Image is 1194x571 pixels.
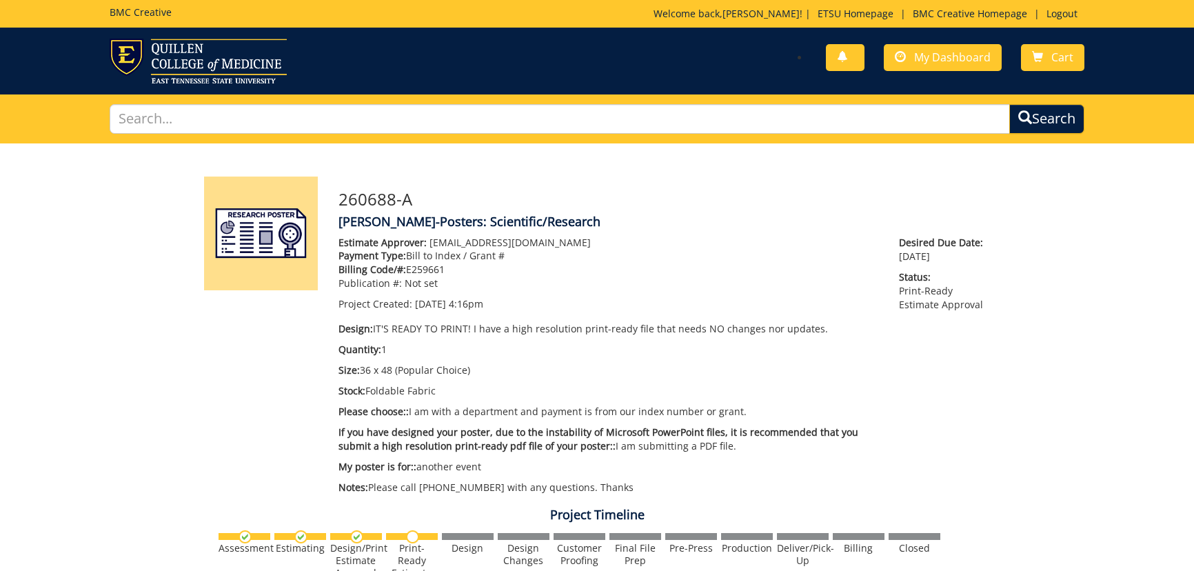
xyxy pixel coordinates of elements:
[338,460,878,474] p: another event
[899,270,990,284] span: Status:
[811,7,900,20] a: ETSU Homepage
[338,322,878,336] p: IT'S READY TO PRINT! I have a high resolution print-ready file that needs NO changes nor updates.
[294,530,307,543] img: checkmark
[405,277,438,290] span: Not set
[1040,7,1084,20] a: Logout
[406,530,419,543] img: no
[338,481,368,494] span: Notes:
[194,508,1000,522] h4: Project Timeline
[721,542,773,554] div: Production
[906,7,1034,20] a: BMC Creative Homepage
[442,542,494,554] div: Design
[1021,44,1084,71] a: Cart
[338,263,406,276] span: Billing Code/#:
[338,363,878,377] p: 36 x 48 (Popular Choice)
[338,405,878,419] p: I am with a department and payment is from our index number or grant.
[1051,50,1073,65] span: Cart
[110,104,1009,134] input: Search...
[899,270,990,312] p: Print-Ready Estimate Approval
[884,44,1002,71] a: My Dashboard
[722,7,800,20] a: [PERSON_NAME]
[204,177,318,290] img: Product featured image
[110,39,287,83] img: ETSU logo
[654,7,1084,21] p: Welcome back, ! | | |
[338,277,402,290] span: Publication #:
[338,460,416,473] span: My poster is for::
[554,542,605,567] div: Customer Proofing
[338,343,381,356] span: Quantity:
[338,190,990,208] h3: 260688-A
[899,236,990,250] span: Desired Due Date:
[899,236,990,263] p: [DATE]
[338,363,360,377] span: Size:
[777,542,829,567] div: Deliver/Pick-Up
[350,530,363,543] img: checkmark
[338,236,878,250] p: [EMAIL_ADDRESS][DOMAIN_NAME]
[833,542,884,554] div: Billing
[1009,104,1084,134] button: Search
[338,481,878,494] p: Please call [PHONE_NUMBER] with any questions. Thanks
[239,530,252,543] img: checkmark
[498,542,549,567] div: Design Changes
[338,249,406,262] span: Payment Type:
[338,249,878,263] p: Bill to Index / Grant #
[219,542,270,554] div: Assessment
[338,384,878,398] p: Foldable Fabric
[338,236,427,249] span: Estimate Approver:
[665,542,717,554] div: Pre-Press
[338,405,409,418] span: Please choose::
[338,263,878,277] p: E259661
[338,322,373,335] span: Design:
[338,425,878,453] p: I am submitting a PDF file.
[889,542,940,554] div: Closed
[338,215,990,229] h4: [PERSON_NAME]-Posters: Scientific/Research
[274,542,326,554] div: Estimating
[609,542,661,567] div: Final File Prep
[338,343,878,357] p: 1
[110,7,172,17] h5: BMC Creative
[338,425,858,452] span: If you have designed your poster, due to the instability of Microsoft PowerPoint files, it is rec...
[914,50,991,65] span: My Dashboard
[338,384,365,397] span: Stock:
[338,297,412,310] span: Project Created:
[415,297,483,310] span: [DATE] 4:16pm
